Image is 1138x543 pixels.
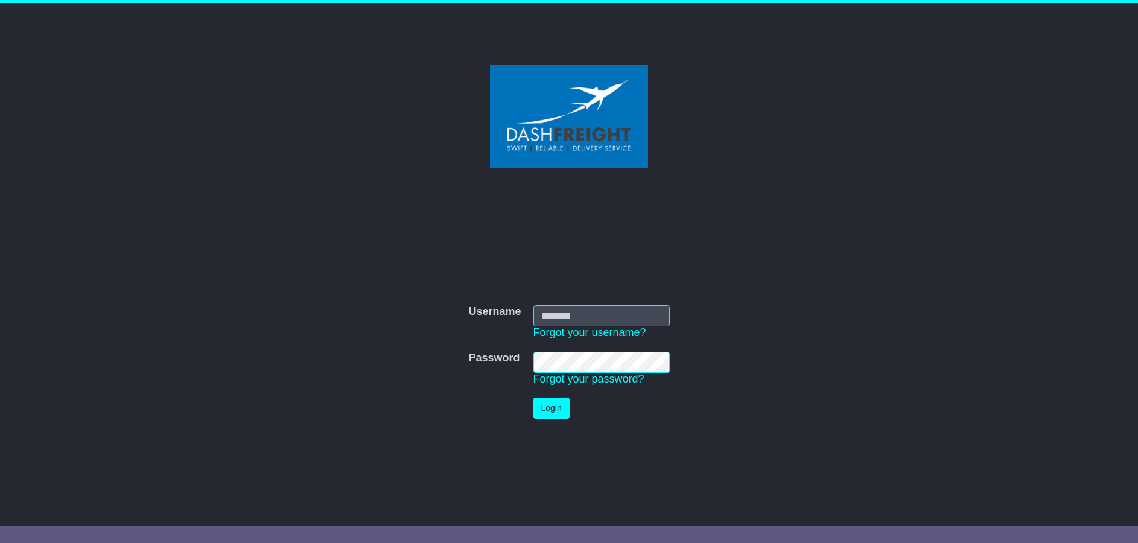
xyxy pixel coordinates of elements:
label: Username [468,305,521,319]
a: Forgot your username? [533,326,646,338]
img: Dash Freight [490,65,648,168]
label: Password [468,352,520,365]
button: Login [533,398,570,419]
a: Forgot your password? [533,373,644,385]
